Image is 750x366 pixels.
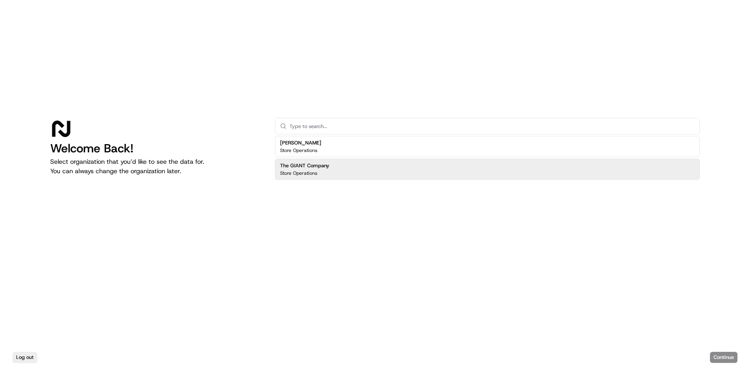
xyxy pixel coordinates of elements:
[13,352,37,363] button: Log out
[280,170,317,176] p: Store Operations
[289,118,695,134] input: Type to search...
[280,147,317,154] p: Store Operations
[50,157,262,176] p: Select organization that you’d like to see the data for. You can always change the organization l...
[280,162,329,169] h2: The GIANT Company
[280,139,321,146] h2: [PERSON_NAME]
[50,141,262,156] h1: Welcome Back!
[275,134,700,181] div: Suggestions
